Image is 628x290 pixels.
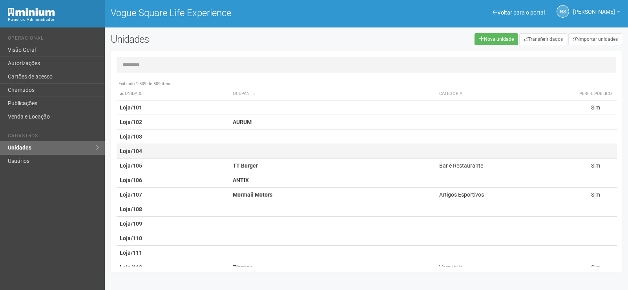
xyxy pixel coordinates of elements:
[436,159,573,173] td: Bar e Restaurante
[573,1,615,15] span: Nicolle Silva
[493,9,545,16] a: Voltar para o portal
[591,192,600,198] span: Sim
[573,88,617,100] th: Perfil público: activate to sort column ascending
[573,10,620,16] a: [PERSON_NAME]
[8,133,99,141] li: Cadastros
[120,250,142,256] strong: Loja/111
[8,16,99,23] div: Painel do Administrador
[111,33,317,45] h2: Unidades
[120,235,142,241] strong: Loja/110
[233,162,258,169] strong: TT Burger
[475,33,518,45] a: Nova unidade
[436,188,573,202] td: Artigos Esportivos
[111,8,361,18] h1: Vogue Square Life Experience
[120,177,142,183] strong: Loja/106
[233,264,253,270] strong: Zinzane
[120,148,142,154] strong: Loja/104
[233,177,249,183] strong: ANTIX
[436,88,573,100] th: Categoria: activate to sort column ascending
[117,88,230,100] th: Unidade: activate to sort column descending
[120,119,142,125] strong: Loja/102
[120,192,142,198] strong: Loja/107
[120,221,142,227] strong: Loja/109
[120,133,142,140] strong: Loja/103
[230,88,436,100] th: Ocupante: activate to sort column ascending
[436,260,573,275] td: Vestuário
[120,104,142,111] strong: Loja/101
[233,192,272,198] strong: Mormaii Motors
[8,8,55,16] img: Minium
[568,33,622,45] a: Importar unidades
[233,119,252,125] strong: AURUM
[557,5,569,18] a: NS
[8,35,99,44] li: Operacional
[591,264,600,270] span: Sim
[120,264,142,270] strong: Loja/112
[120,162,142,169] strong: Loja/105
[591,104,600,111] span: Sim
[519,33,567,45] a: Transferir dados
[117,80,617,88] div: Exibindo 1-509 de 509 itens
[120,206,142,212] strong: Loja/108
[591,162,600,169] span: Sim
